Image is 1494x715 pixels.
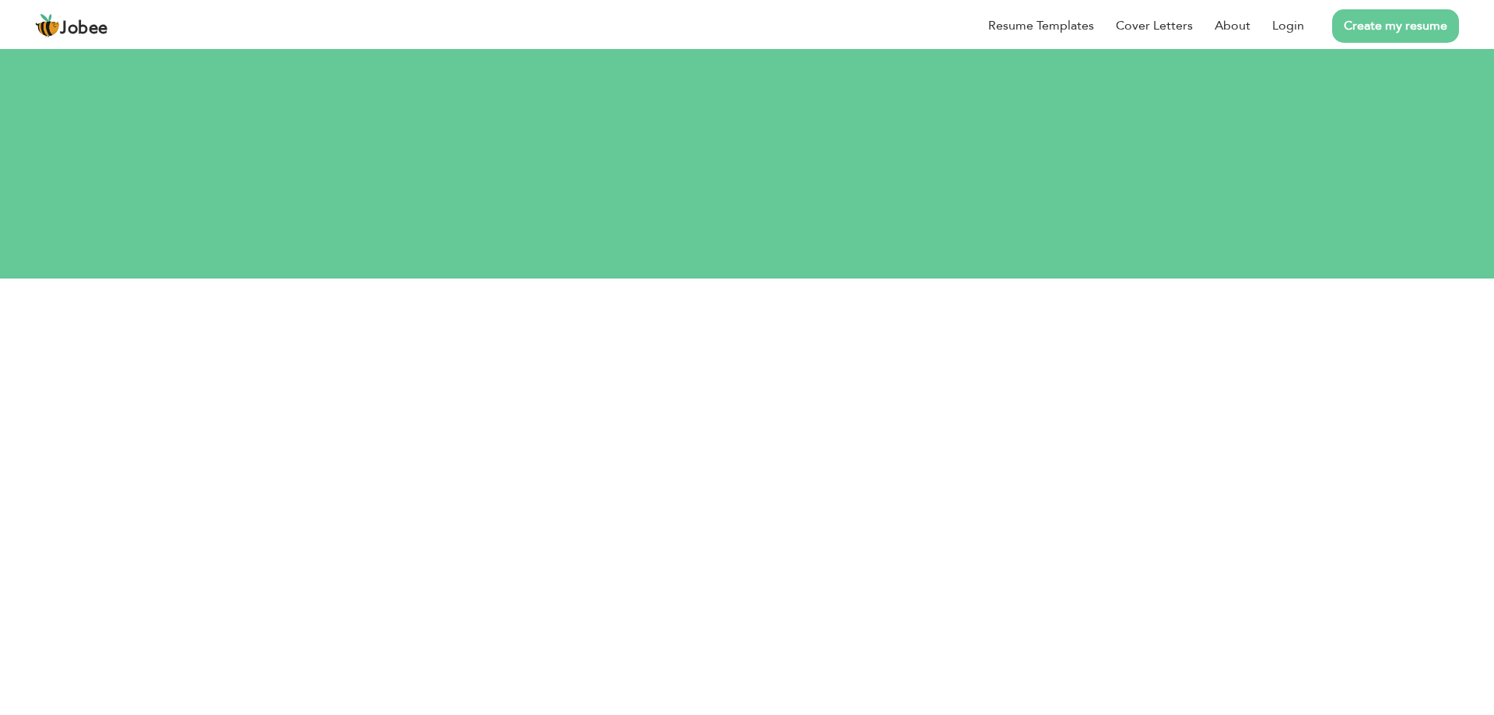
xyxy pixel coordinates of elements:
[1272,16,1304,35] a: Login
[35,13,108,38] a: Jobee
[1116,16,1193,35] a: Cover Letters
[35,13,60,38] img: jobee.io
[1332,9,1459,43] a: Create my resume
[60,20,108,37] span: Jobee
[1215,16,1250,35] a: About
[988,16,1094,35] a: Resume Templates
